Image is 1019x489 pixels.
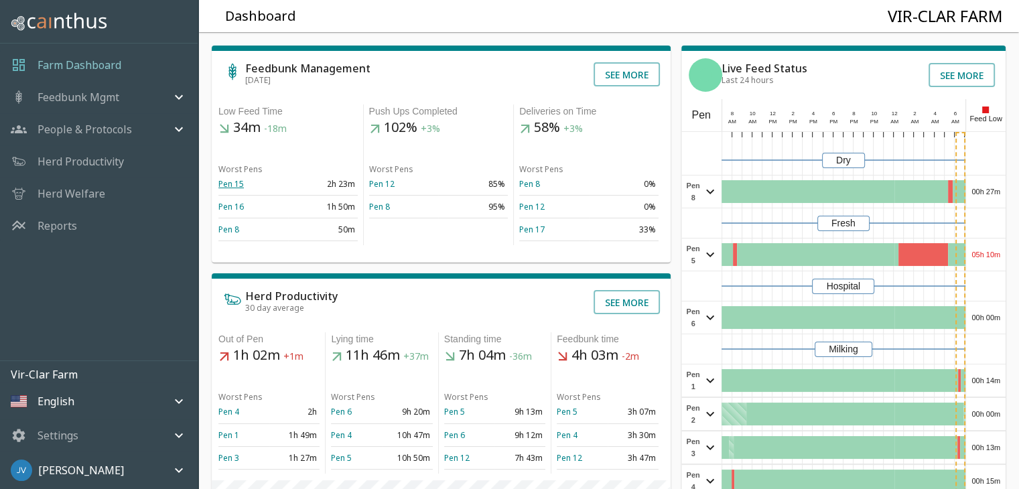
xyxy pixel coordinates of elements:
div: 00h 00m [966,398,1006,430]
div: 6 [829,110,839,118]
span: AM [931,119,939,125]
span: AM [951,119,959,125]
span: Pen 8 [685,180,702,204]
span: 30 day average [245,302,304,313]
p: Settings [38,427,78,443]
span: Worst Pens [369,163,413,175]
span: PM [870,119,878,125]
div: 8 [849,110,859,118]
span: Pen 5 [685,242,702,267]
div: Low Feed Time [218,104,358,119]
span: +37m [403,350,429,363]
td: 0% [589,173,659,196]
span: Pen 6 [685,305,702,330]
h6: Live Feed Status [722,63,807,74]
h5: 34m [218,119,358,137]
td: 85% [438,173,508,196]
div: 12 [889,110,899,118]
span: Worst Pens [331,391,375,403]
span: Worst Pens [519,163,563,175]
td: 3h 30m [608,423,659,446]
a: Pen 8 [369,201,390,212]
td: 9h 20m [382,401,433,423]
td: 9h 12m [494,423,545,446]
span: Worst Pens [218,391,263,403]
a: Pen 4 [331,429,352,441]
p: English [38,393,74,409]
div: 00h 14m [966,364,1006,397]
div: 10 [869,110,879,118]
a: Pen 12 [519,201,545,212]
span: PM [789,119,797,125]
td: 10h 50m [382,446,433,469]
span: Pen 3 [685,435,702,460]
a: Pen 5 [444,406,465,417]
span: [DATE] [245,74,271,86]
a: Pen 6 [444,429,465,441]
div: 8 [727,110,737,118]
span: Worst Pens [444,391,488,403]
td: 1h 49m [269,423,320,446]
span: PM [850,119,858,125]
a: Reports [38,218,77,234]
div: Feed Low [965,99,1006,131]
div: 4 [808,110,818,118]
div: 05h 10m [966,238,1006,271]
span: Pen 1 [685,368,702,393]
div: Pen [681,99,722,131]
a: Pen 6 [331,406,352,417]
a: Pen 12 [557,452,582,464]
p: Feedbunk Mgmt [38,89,119,105]
a: Pen 4 [557,429,578,441]
div: Standing time [444,332,545,346]
h6: Feedbunk Management [245,63,370,74]
p: Vir-Clar Farm [11,366,198,382]
span: Worst Pens [557,391,601,403]
h4: Vir-Clar Farm [888,6,1003,26]
a: Pen 12 [369,178,395,190]
span: PM [809,119,817,125]
a: Pen 5 [557,406,578,417]
td: 3h 07m [608,401,659,423]
a: Pen 17 [519,224,545,235]
div: Dry [822,153,865,168]
div: 6 [950,110,960,118]
div: Push Ups Completed [369,104,508,119]
td: 3h 47m [608,446,659,469]
span: -18m [264,123,287,135]
h5: Dashboard [225,7,296,25]
p: Farm Dashboard [38,57,121,73]
a: Pen 5 [331,452,352,464]
a: Pen 15 [218,178,244,190]
h5: 7h 04m [444,346,545,365]
span: AM [748,119,756,125]
div: 12 [768,110,778,118]
a: Pen 8 [519,178,540,190]
a: Pen 8 [218,224,239,235]
div: Deliveries on Time [519,104,659,119]
div: 00h 13m [966,431,1006,464]
td: 33% [589,218,659,241]
a: Pen 12 [444,452,470,464]
button: See more [594,290,660,314]
a: Pen 1 [218,429,239,441]
span: AM [890,119,898,125]
div: 2 [788,110,798,118]
h5: 4h 03m [557,346,658,365]
a: Pen 3 [218,452,239,464]
td: 1h 50m [288,196,358,218]
td: 7h 43m [494,446,545,469]
p: [PERSON_NAME] [38,462,124,478]
img: f1c59823bd342b332472f8de26407a99 [11,460,32,481]
a: Herd Welfare [38,186,105,202]
td: 1h 27m [269,446,320,469]
a: Pen 4 [218,406,239,417]
a: Pen 16 [218,201,244,212]
div: Hospital [812,279,874,294]
div: Fresh [817,216,870,231]
a: Herd Productivity [38,153,124,169]
div: 00h 27m [966,176,1006,208]
div: Lying time [331,332,432,346]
